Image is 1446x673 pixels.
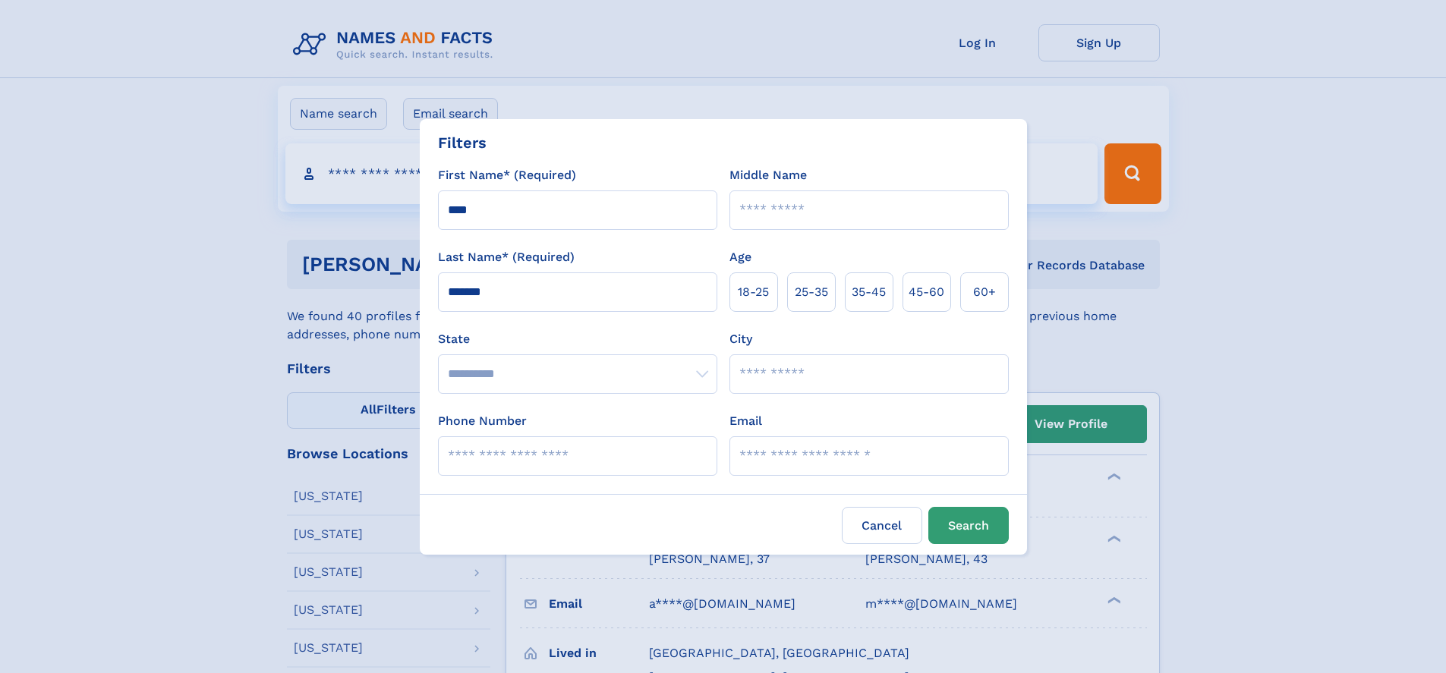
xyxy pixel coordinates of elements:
[852,283,886,301] span: 35‑45
[438,330,717,348] label: State
[438,131,487,154] div: Filters
[738,283,769,301] span: 18‑25
[909,283,944,301] span: 45‑60
[928,507,1009,544] button: Search
[973,283,996,301] span: 60+
[729,166,807,184] label: Middle Name
[729,412,762,430] label: Email
[438,248,575,266] label: Last Name* (Required)
[729,248,751,266] label: Age
[729,330,752,348] label: City
[438,166,576,184] label: First Name* (Required)
[795,283,828,301] span: 25‑35
[438,412,527,430] label: Phone Number
[842,507,922,544] label: Cancel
